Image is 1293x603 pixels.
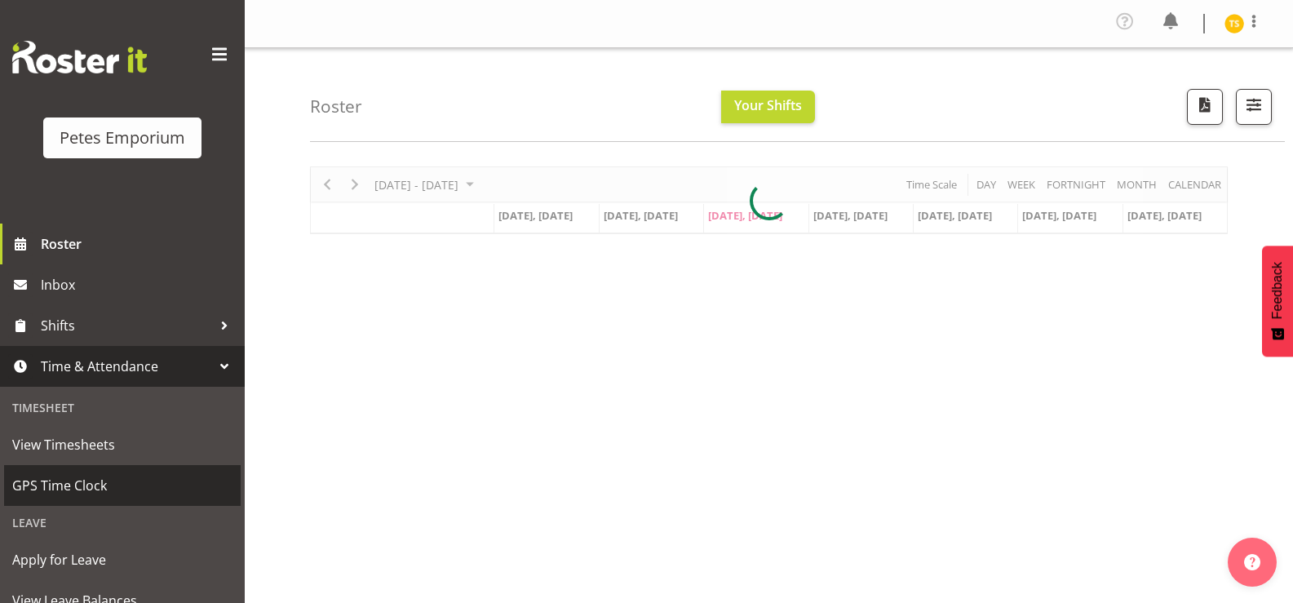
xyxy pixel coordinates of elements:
[1270,262,1285,319] span: Feedback
[1244,554,1260,570] img: help-xxl-2.png
[4,391,241,424] div: Timesheet
[41,232,237,256] span: Roster
[310,97,362,116] h4: Roster
[734,96,802,114] span: Your Shifts
[1262,246,1293,357] button: Feedback - Show survey
[4,539,241,580] a: Apply for Leave
[4,424,241,465] a: View Timesheets
[41,354,212,379] span: Time & Attendance
[1224,14,1244,33] img: tamara-straker11292.jpg
[41,313,212,338] span: Shifts
[41,273,237,297] span: Inbox
[12,41,147,73] img: Rosterit website logo
[12,548,232,572] span: Apply for Leave
[4,506,241,539] div: Leave
[12,473,232,498] span: GPS Time Clock
[1187,89,1223,125] button: Download a PDF of the roster according to the set date range.
[12,432,232,457] span: View Timesheets
[60,126,185,150] div: Petes Emporium
[1236,89,1272,125] button: Filter Shifts
[4,465,241,506] a: GPS Time Clock
[721,91,815,123] button: Your Shifts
